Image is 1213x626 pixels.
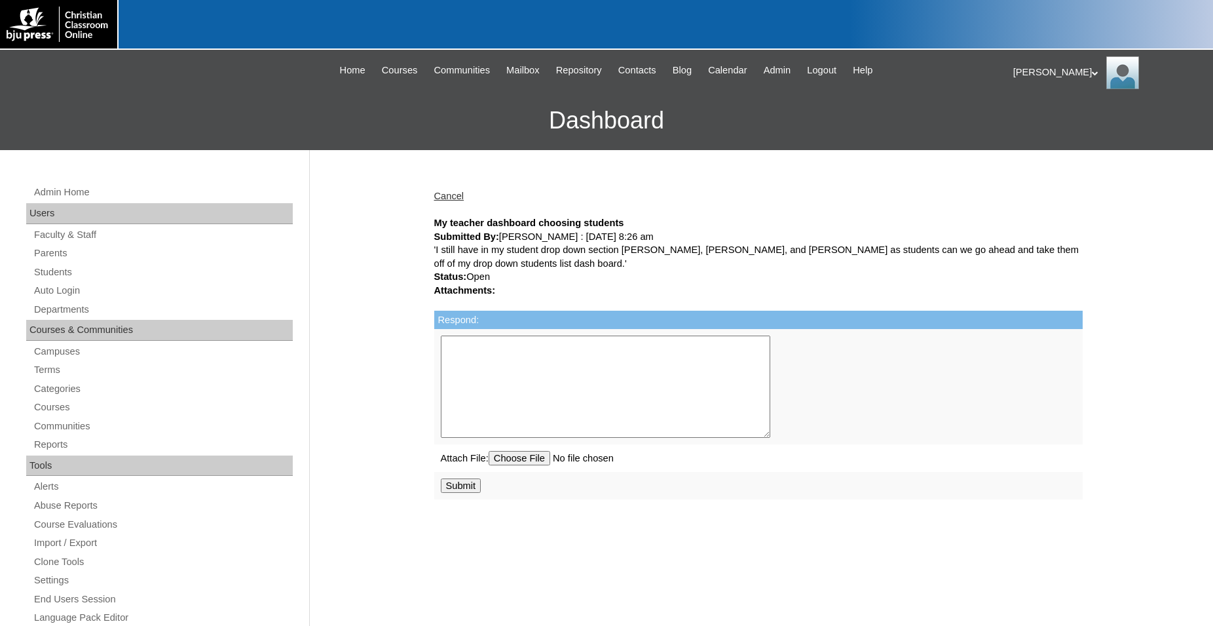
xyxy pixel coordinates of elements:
h3: Dashboard [7,91,1206,150]
a: Communities [33,418,293,435]
a: Faculty & Staff [33,227,293,243]
div: Tools [26,456,293,477]
a: Categories [33,381,293,397]
img: Jonelle Rodriguez [1106,56,1139,89]
a: Departments [33,302,293,318]
div: Courses & Communities [26,320,293,341]
strong: Attachments: [434,285,496,296]
a: Repository [550,63,608,78]
div: 'I still have in my student drop down section [PERSON_NAME], [PERSON_NAME], and [PERSON_NAME] as ... [434,243,1083,270]
a: Admin Home [33,184,293,201]
img: logo-white.png [7,7,111,42]
a: Reports [33,437,293,453]
a: Terms [33,362,293,378]
span: Calendar [708,63,747,78]
a: Language Pack Editor [33,610,293,626]
span: Mailbox [506,63,540,78]
a: Logout [800,63,843,78]
span: Admin [764,63,791,78]
td: Attach File: [434,444,1083,472]
span: Communities [434,63,490,78]
div: Users [26,203,293,224]
input: Submit [441,479,481,493]
div: [PERSON_NAME] [1013,56,1200,89]
span: Courses [382,63,418,78]
a: Alerts [33,479,293,495]
a: End Users Session [33,591,293,608]
a: Help [846,63,879,78]
strong: My teacher dashboard choosing students [434,218,624,228]
a: Campuses [33,343,293,360]
strong: Submitted By: [434,231,499,242]
a: Auto Login [33,283,293,299]
label: Respond: [438,315,479,325]
a: Students [33,264,293,281]
a: Cancel [434,191,464,201]
strong: Status: [434,271,467,282]
div: [PERSON_NAME] : [DATE] 8:26 am [434,230,1083,244]
a: Import / Export [33,535,293,551]
a: Home [333,63,372,78]
a: Courses [375,63,424,78]
span: Help [853,63,872,78]
a: Courses [33,399,293,416]
a: Settings [33,572,293,589]
a: Blog [666,63,698,78]
span: Logout [807,63,836,78]
a: Course Evaluations [33,517,293,533]
span: Contacts [618,63,656,78]
div: Open [434,270,1083,284]
a: Parents [33,245,293,262]
span: Blog [673,63,692,78]
span: Home [340,63,365,78]
a: Clone Tools [33,554,293,570]
a: Abuse Reports [33,498,293,514]
a: Contacts [612,63,663,78]
a: Admin [757,63,798,78]
a: Calendar [701,63,753,78]
span: Repository [556,63,602,78]
a: Mailbox [500,63,546,78]
a: Communities [427,63,496,78]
